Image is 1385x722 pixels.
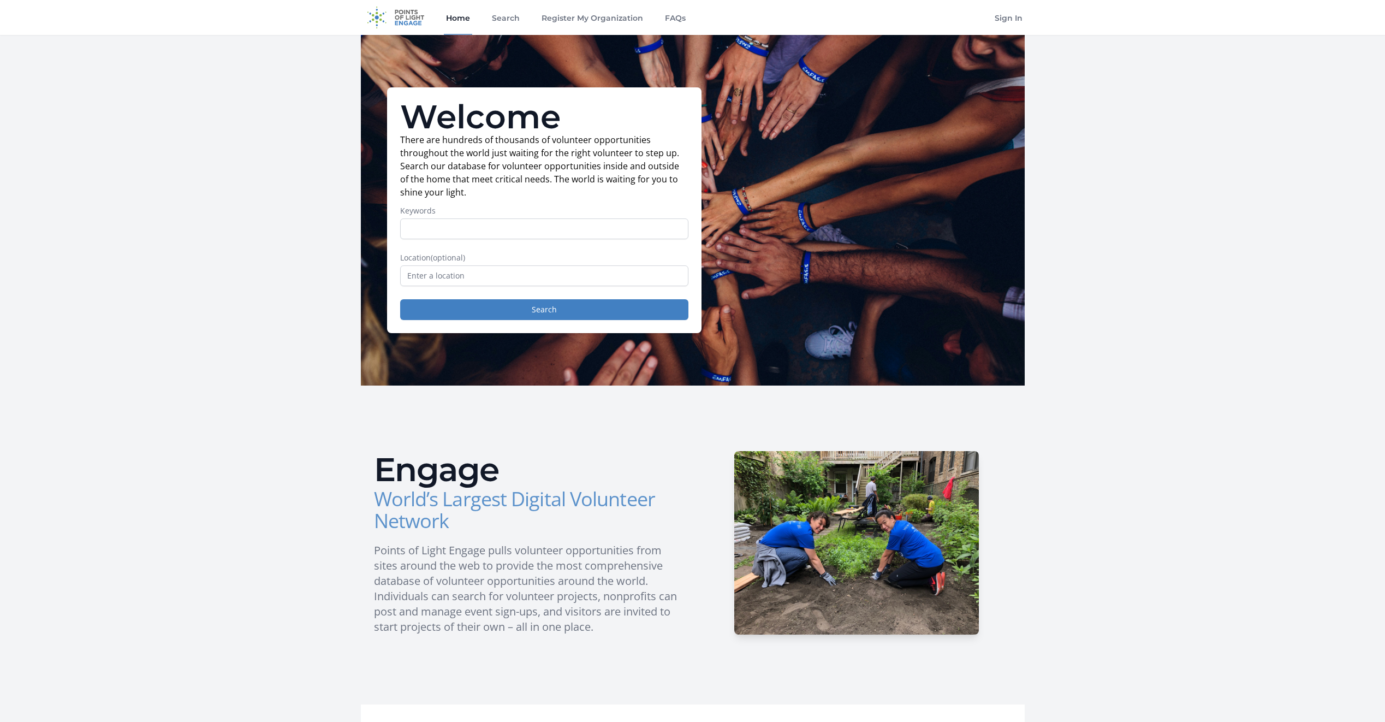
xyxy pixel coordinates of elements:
h2: Engage [374,453,684,486]
h1: Welcome [400,100,688,133]
span: (optional) [431,252,465,263]
label: Keywords [400,205,688,216]
img: HCSC-H_1.JPG [734,451,979,635]
h3: World’s Largest Digital Volunteer Network [374,488,684,532]
p: Points of Light Engage pulls volunteer opportunities from sites around the web to provide the mos... [374,543,684,635]
input: Enter a location [400,265,688,286]
p: There are hundreds of thousands of volunteer opportunities throughout the world just waiting for ... [400,133,688,199]
button: Search [400,299,688,320]
label: Location [400,252,688,263]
